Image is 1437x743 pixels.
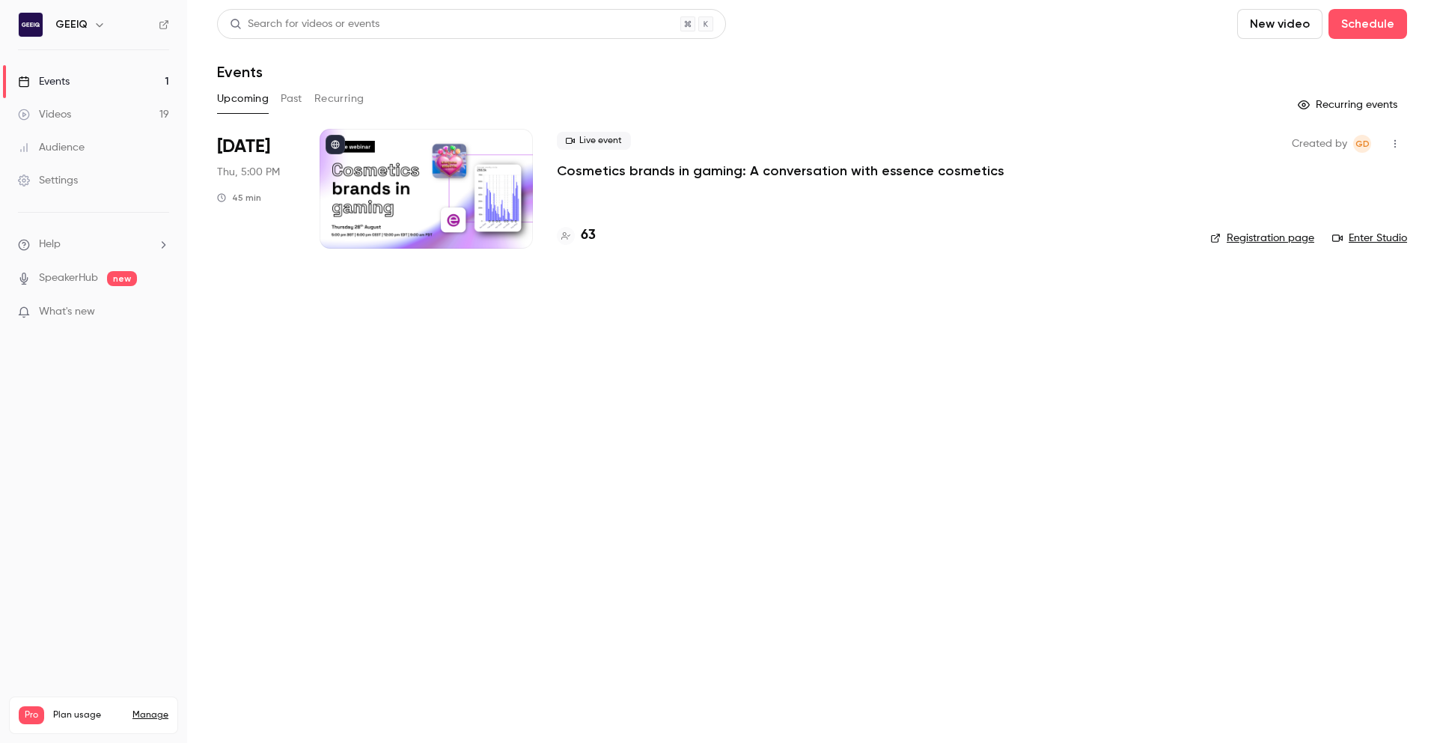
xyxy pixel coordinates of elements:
[314,87,364,111] button: Recurring
[1332,231,1407,246] a: Enter Studio
[132,709,168,721] a: Manage
[55,17,88,32] h6: GEEIQ
[1237,9,1322,39] button: New video
[19,13,43,37] img: GEEIQ
[18,173,78,188] div: Settings
[1353,135,1371,153] span: Giovanna Demopoulos
[19,706,44,724] span: Pro
[39,304,95,320] span: What's new
[39,270,98,286] a: SpeakerHub
[557,225,596,246] a: 63
[1292,135,1347,153] span: Created by
[39,237,61,252] span: Help
[217,129,296,249] div: Aug 28 Thu, 5:00 PM (Europe/London)
[581,225,596,246] h4: 63
[107,271,137,286] span: new
[18,74,70,89] div: Events
[557,132,631,150] span: Live event
[217,165,280,180] span: Thu, 5:00 PM
[557,162,1004,180] a: Cosmetics brands in gaming: A conversation with essence cosmetics
[217,63,263,81] h1: Events
[18,107,71,122] div: Videos
[18,237,169,252] li: help-dropdown-opener
[230,16,379,32] div: Search for videos or events
[217,87,269,111] button: Upcoming
[1328,9,1407,39] button: Schedule
[1210,231,1314,246] a: Registration page
[217,192,261,204] div: 45 min
[217,135,270,159] span: [DATE]
[281,87,302,111] button: Past
[1291,93,1407,117] button: Recurring events
[18,140,85,155] div: Audience
[1355,135,1370,153] span: GD
[53,709,123,721] span: Plan usage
